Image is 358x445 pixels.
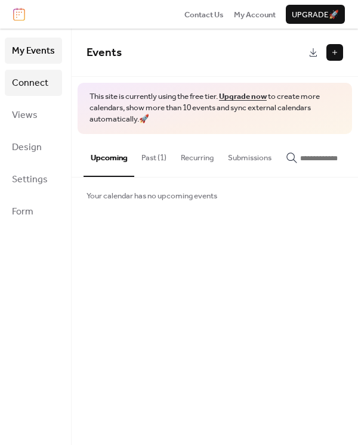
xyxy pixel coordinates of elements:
span: Form [12,203,33,222]
span: This site is currently using the free tier. to create more calendars, show more than 10 events an... [89,91,340,125]
button: Upgrade🚀 [286,5,345,24]
span: Views [12,106,38,125]
button: Recurring [174,134,221,176]
a: Design [5,134,62,160]
span: Design [12,138,42,157]
a: Views [5,102,62,128]
span: My Account [234,9,276,21]
span: Settings [12,170,48,189]
span: My Events [12,42,55,61]
button: Upcoming [84,134,134,177]
img: logo [13,8,25,21]
a: Form [5,198,62,225]
a: My Account [234,8,276,20]
a: Connect [5,70,62,96]
a: Upgrade now [219,89,267,104]
a: Settings [5,166,62,192]
a: Contact Us [184,8,224,20]
button: Past (1) [134,134,174,176]
button: Submissions [221,134,279,176]
span: Upgrade 🚀 [292,9,339,21]
span: Connect [12,74,48,93]
span: Events [87,42,122,64]
span: Contact Us [184,9,224,21]
span: Your calendar has no upcoming events [87,190,217,202]
a: My Events [5,38,62,64]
